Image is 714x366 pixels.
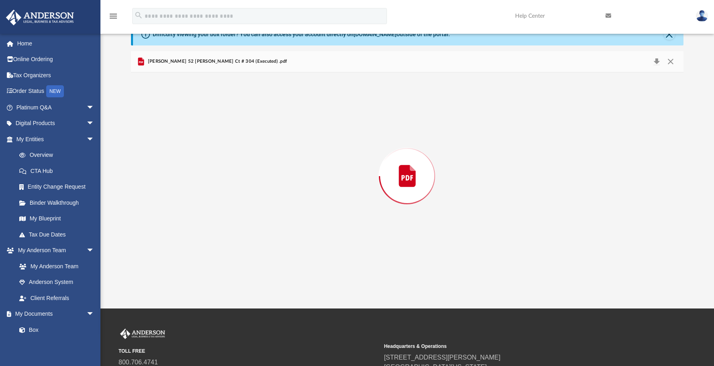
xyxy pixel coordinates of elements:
a: Meeting Minutes [11,338,102,354]
a: 800.706.4741 [119,359,158,366]
a: My Documentsarrow_drop_down [6,306,102,322]
a: Online Ordering [6,51,106,68]
a: [DOMAIN_NAME] [354,31,397,37]
a: Overview [11,147,106,163]
a: My Anderson Teamarrow_drop_down [6,243,102,259]
small: Headquarters & Operations [384,343,644,350]
a: Digital Productsarrow_drop_down [6,115,106,132]
a: Anderson System [11,274,102,290]
img: Anderson Advisors Platinum Portal [119,329,167,339]
button: Close [663,56,678,67]
a: Box [11,322,98,338]
a: Entity Change Request [11,179,106,195]
span: arrow_drop_down [86,306,102,323]
span: arrow_drop_down [86,115,102,132]
img: User Pic [696,10,708,22]
a: Platinum Q&Aarrow_drop_down [6,99,106,115]
span: arrow_drop_down [86,243,102,259]
button: Close [664,29,675,40]
a: [STREET_ADDRESS][PERSON_NAME] [384,354,501,361]
a: Client Referrals [11,290,102,306]
a: My Blueprint [11,211,102,227]
small: TOLL FREE [119,347,378,355]
a: menu [108,15,118,21]
a: My Entitiesarrow_drop_down [6,131,106,147]
img: Anderson Advisors Platinum Portal [4,10,76,25]
i: search [134,11,143,20]
a: CTA Hub [11,163,106,179]
i: menu [108,11,118,21]
div: NEW [46,85,64,97]
a: Home [6,35,106,51]
div: Preview [131,51,683,280]
button: Download [649,56,664,67]
a: Order StatusNEW [6,83,106,100]
div: Difficulty viewing your box folder? You can also access your account directly on outside of the p... [153,30,450,39]
span: arrow_drop_down [86,99,102,116]
span: [PERSON_NAME] 52 [PERSON_NAME] Ct # 304 (Executed) .pdf [146,58,287,65]
a: Binder Walkthrough [11,195,106,211]
a: Tax Organizers [6,67,106,83]
span: arrow_drop_down [86,131,102,148]
a: My Anderson Team [11,258,98,274]
a: Tax Due Dates [11,226,106,243]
